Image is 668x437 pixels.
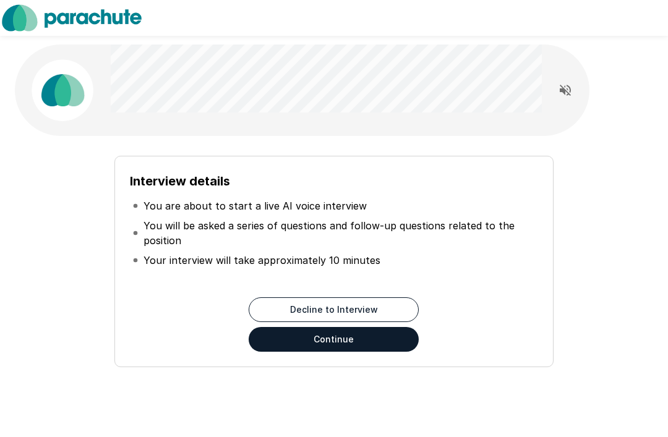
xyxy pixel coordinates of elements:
[143,218,536,248] p: You will be asked a series of questions and follow-up questions related to the position
[143,253,380,268] p: Your interview will take approximately 10 minutes
[553,78,578,103] button: Read questions aloud
[130,174,230,189] b: Interview details
[249,327,419,352] button: Continue
[32,59,93,121] img: parachute_avatar.png
[249,297,419,322] button: Decline to Interview
[143,198,367,213] p: You are about to start a live AI voice interview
